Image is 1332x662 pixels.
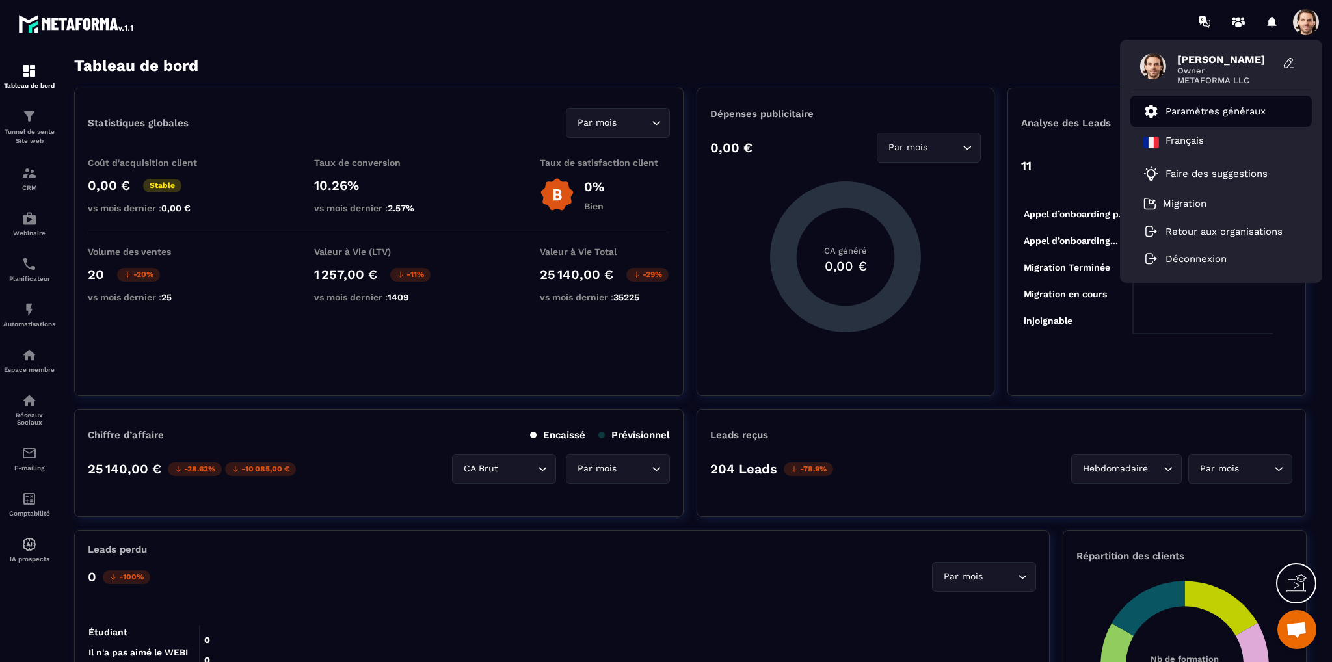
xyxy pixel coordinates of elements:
[574,462,619,476] span: Par mois
[1177,75,1275,85] span: METAFORMA LLC
[1021,158,1032,174] p: 11
[1024,315,1072,326] tspan: injoignable
[3,481,55,527] a: accountantaccountantComptabilité
[117,268,160,282] p: -20%
[584,201,604,211] p: Bien
[710,429,768,441] p: Leads reçus
[3,127,55,146] p: Tunnel de vente Site web
[1177,66,1275,75] span: Owner
[540,246,670,257] p: Valeur à Vie Total
[21,109,37,124] img: formation
[88,203,218,213] p: vs mois dernier :
[3,230,55,237] p: Webinaire
[88,627,127,637] tspan: Étudiant
[3,555,55,563] p: IA prospects
[3,155,55,201] a: formationformationCRM
[3,246,55,292] a: schedulerschedulerPlanificateur
[1071,454,1182,484] div: Search for option
[3,292,55,338] a: automationsautomationsAutomatisations
[88,117,189,129] p: Statistiques globales
[1197,462,1242,476] span: Par mois
[21,63,37,79] img: formation
[932,562,1036,592] div: Search for option
[88,544,147,555] p: Leads perdu
[3,201,55,246] a: automationsautomationsWebinaire
[3,99,55,155] a: formationformationTunnel de vente Site web
[88,178,130,193] p: 0,00 €
[1165,135,1204,150] p: Français
[314,203,444,213] p: vs mois dernier :
[1021,117,1157,129] p: Analyse des Leads
[1165,226,1283,237] p: Retour aux organisations
[103,570,150,584] p: -100%
[1024,235,1118,246] tspan: Appel d’onboarding...
[88,157,218,168] p: Coût d'acquisition client
[388,203,414,213] span: 2.57%
[88,569,96,585] p: 0
[314,178,444,193] p: 10.26%
[21,491,37,507] img: accountant
[1177,53,1275,66] span: [PERSON_NAME]
[21,256,37,272] img: scheduler
[21,445,37,461] img: email
[21,347,37,363] img: automations
[21,393,37,408] img: social-network
[619,116,648,130] input: Search for option
[1024,209,1126,220] tspan: Appel d’onboarding p...
[460,462,501,476] span: CA Brut
[1163,198,1206,209] p: Migration
[1080,462,1151,476] span: Hebdomadaire
[3,436,55,481] a: emailemailE-mailing
[540,157,670,168] p: Taux de satisfaction client
[3,510,55,517] p: Comptabilité
[21,536,37,552] img: automations
[584,179,604,194] p: 0%
[1277,610,1316,649] div: Mở cuộc trò chuyện
[88,292,218,302] p: vs mois dernier :
[3,82,55,89] p: Tableau de bord
[314,246,444,257] p: Valeur à Vie (LTV)
[1143,197,1206,210] a: Migration
[1151,462,1160,476] input: Search for option
[1143,226,1283,237] a: Retour aux organisations
[88,429,164,441] p: Chiffre d’affaire
[619,462,648,476] input: Search for option
[74,57,198,75] h3: Tableau de bord
[314,157,444,168] p: Taux de conversion
[626,268,669,282] p: -29%
[613,292,639,302] span: 35225
[314,292,444,302] p: vs mois dernier :
[1024,262,1110,273] tspan: Migration Terminée
[168,462,222,476] p: -28.63%
[21,302,37,317] img: automations
[161,203,191,213] span: 0,00 €
[1076,550,1293,562] p: Répartition des clients
[143,179,181,192] p: Stable
[1165,105,1266,117] p: Paramètres généraux
[540,178,574,212] img: b-badge-o.b3b20ee6.svg
[314,267,377,282] p: 1 257,00 €
[3,464,55,471] p: E-mailing
[3,366,55,373] p: Espace membre
[21,211,37,226] img: automations
[225,462,296,476] p: -10 085,00 €
[3,275,55,282] p: Planificateur
[710,108,981,120] p: Dépenses publicitaire
[88,246,218,257] p: Volume des ventes
[1143,166,1283,181] a: Faire des suggestions
[452,454,556,484] div: Search for option
[3,53,55,99] a: formationformationTableau de bord
[161,292,172,302] span: 25
[566,454,670,484] div: Search for option
[3,321,55,328] p: Automatisations
[88,461,161,477] p: 25 140,00 €
[1242,462,1271,476] input: Search for option
[1143,103,1266,119] a: Paramètres généraux
[3,184,55,191] p: CRM
[18,12,135,35] img: logo
[388,292,409,302] span: 1409
[1024,289,1107,300] tspan: Migration en cours
[710,140,753,155] p: 0,00 €
[574,116,619,130] span: Par mois
[784,462,833,476] p: -78.9%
